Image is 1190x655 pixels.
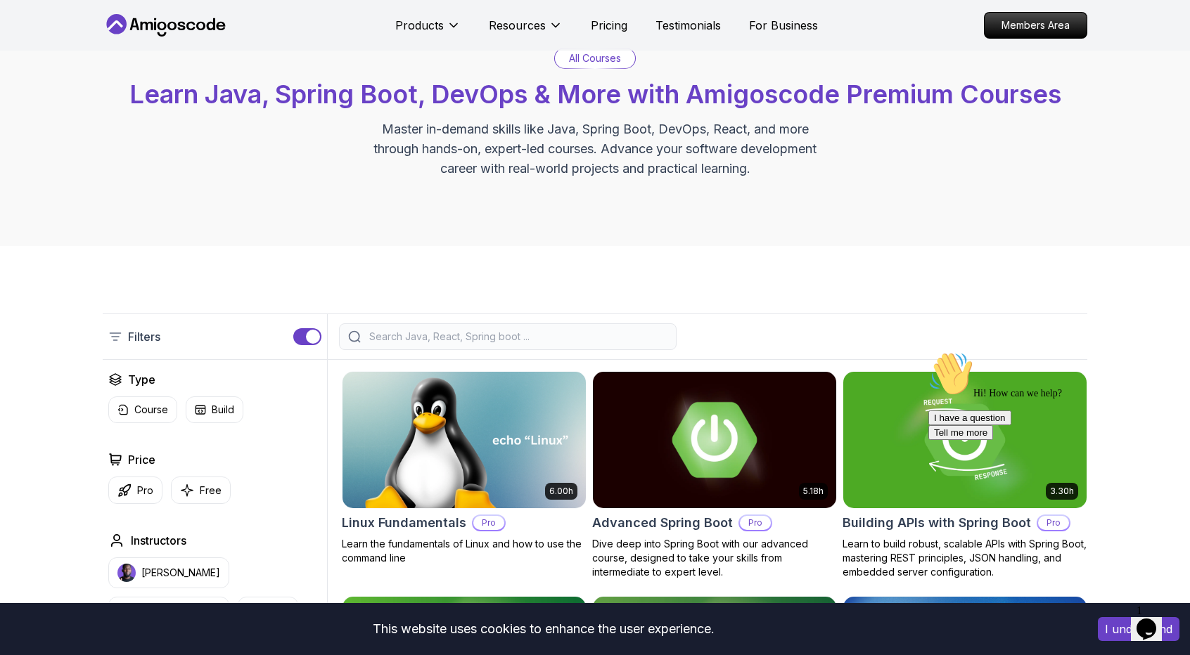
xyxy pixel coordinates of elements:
[11,614,1077,644] div: This website uses cookies to enhance the user experience.
[592,537,837,579] p: Dive deep into Spring Boot with our advanced course, designed to take your skills from intermedia...
[108,557,229,588] button: instructor img[PERSON_NAME]
[803,486,824,497] p: 5.18h
[342,537,587,565] p: Learn the fundamentals of Linux and how to use the command line
[200,484,222,498] p: Free
[131,532,186,549] h2: Instructors
[587,368,842,511] img: Advanced Spring Boot card
[108,597,229,628] button: instructor img[PERSON_NAME]
[489,17,563,45] button: Resources
[1098,617,1179,641] button: Accept cookies
[923,346,1176,592] iframe: chat widget
[569,51,621,65] p: All Courses
[6,79,70,94] button: Tell me more
[343,372,586,508] img: Linux Fundamentals card
[186,396,243,423] button: Build
[6,6,259,94] div: 👋Hi! How can we help?I have a questionTell me more
[342,513,466,533] h2: Linux Fundamentals
[843,513,1031,533] h2: Building APIs with Spring Boot
[128,371,155,388] h2: Type
[591,17,627,34] a: Pricing
[137,484,153,498] p: Pro
[985,13,1087,38] p: Members Area
[843,371,1087,579] a: Building APIs with Spring Boot card3.30hBuilding APIs with Spring BootProLearn to build robust, s...
[359,119,831,179] p: Master in-demand skills like Java, Spring Boot, DevOps, React, and more through hands-on, expert-...
[108,396,177,423] button: Course
[366,330,667,344] input: Search Java, React, Spring boot ...
[6,65,89,79] button: I have a question
[489,17,546,34] p: Resources
[212,403,234,417] p: Build
[843,372,1087,508] img: Building APIs with Spring Boot card
[6,42,139,53] span: Hi! How can we help?
[395,17,461,45] button: Products
[592,371,837,579] a: Advanced Spring Boot card5.18hAdvanced Spring BootProDive deep into Spring Boot with our advanced...
[1131,599,1176,641] iframe: chat widget
[141,566,220,580] p: [PERSON_NAME]
[395,17,444,34] p: Products
[549,486,573,497] p: 6.00h
[473,516,504,530] p: Pro
[655,17,721,34] a: Testimonials
[129,79,1061,110] span: Learn Java, Spring Boot, DevOps & More with Amigoscode Premium Courses
[128,328,160,345] p: Filters
[342,371,587,565] a: Linux Fundamentals card6.00hLinux FundamentalsProLearn the fundamentals of Linux and how to use t...
[984,12,1087,39] a: Members Area
[117,564,136,582] img: instructor img
[171,476,231,504] button: Free
[134,403,168,417] p: Course
[128,451,155,468] h2: Price
[749,17,818,34] a: For Business
[592,513,733,533] h2: Advanced Spring Boot
[740,516,771,530] p: Pro
[843,537,1087,579] p: Learn to build robust, scalable APIs with Spring Boot, mastering REST principles, JSON handling, ...
[6,6,51,51] img: :wave:
[108,476,162,504] button: Pro
[238,597,298,628] button: instructor imgAbz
